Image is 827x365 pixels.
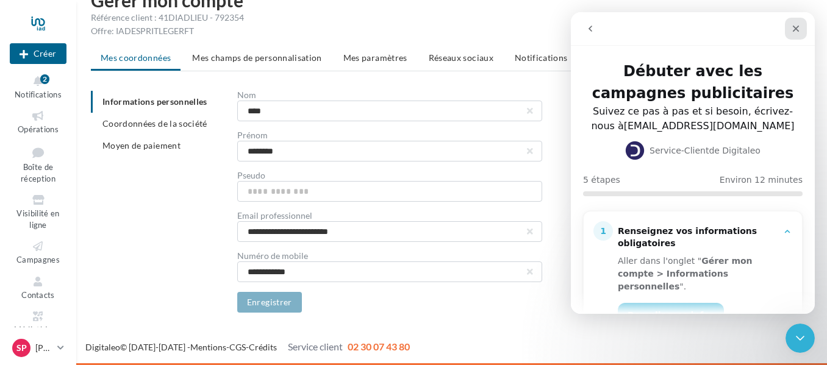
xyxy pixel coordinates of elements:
[10,237,66,267] a: Campagnes
[288,341,343,352] span: Service client
[10,107,66,136] a: Opérations
[237,252,542,260] div: Numéro de mobile
[16,208,59,230] span: Visibilité en ligne
[40,74,49,84] div: 2
[237,171,542,180] div: Pseudo
[237,131,542,140] div: Prénom
[91,12,812,24] div: Référence client : 41DIADLIEU - 792354
[102,118,207,129] span: Coordonnées de la société
[429,52,493,63] span: Réseaux sociaux
[229,342,246,352] a: CGS
[343,52,407,63] span: Mes paramètres
[10,272,66,302] a: Contacts
[21,290,55,300] span: Contacts
[786,324,815,353] iframe: Intercom live chat
[91,25,812,37] div: Offre: IADESPRITLEGERFT
[10,72,66,102] button: Notifications 2
[237,211,542,220] div: Email professionnel
[571,12,815,314] iframe: Intercom live chat
[14,325,63,335] span: Médiathèque
[10,191,66,232] a: Visibilité en ligne
[10,307,66,337] a: Médiathèque
[10,336,66,360] a: Sp [PERSON_NAME]
[237,91,542,99] div: Nom
[16,342,27,354] span: Sp
[85,342,410,352] span: © [DATE]-[DATE] - - -
[102,140,181,151] span: Moyen de paiement
[15,90,62,99] span: Notifications
[237,292,302,313] button: Enregistrer
[10,43,66,64] button: Créer
[348,341,410,352] span: 02 30 07 43 80
[35,342,52,354] p: [PERSON_NAME]
[18,124,59,134] span: Opérations
[47,291,153,315] a: Remplir mes infos
[515,52,568,63] span: Notifications
[47,281,212,315] div: Remplir mes infos
[10,142,66,186] a: Boîte de réception
[192,52,322,63] span: Mes champs de personnalisation
[190,342,226,352] a: Mentions
[85,342,120,352] a: Digitaleo
[10,43,66,64] div: Nouvelle campagne
[16,255,60,264] span: Campagnes
[249,342,277,352] a: Crédits
[21,162,55,183] span: Boîte de réception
